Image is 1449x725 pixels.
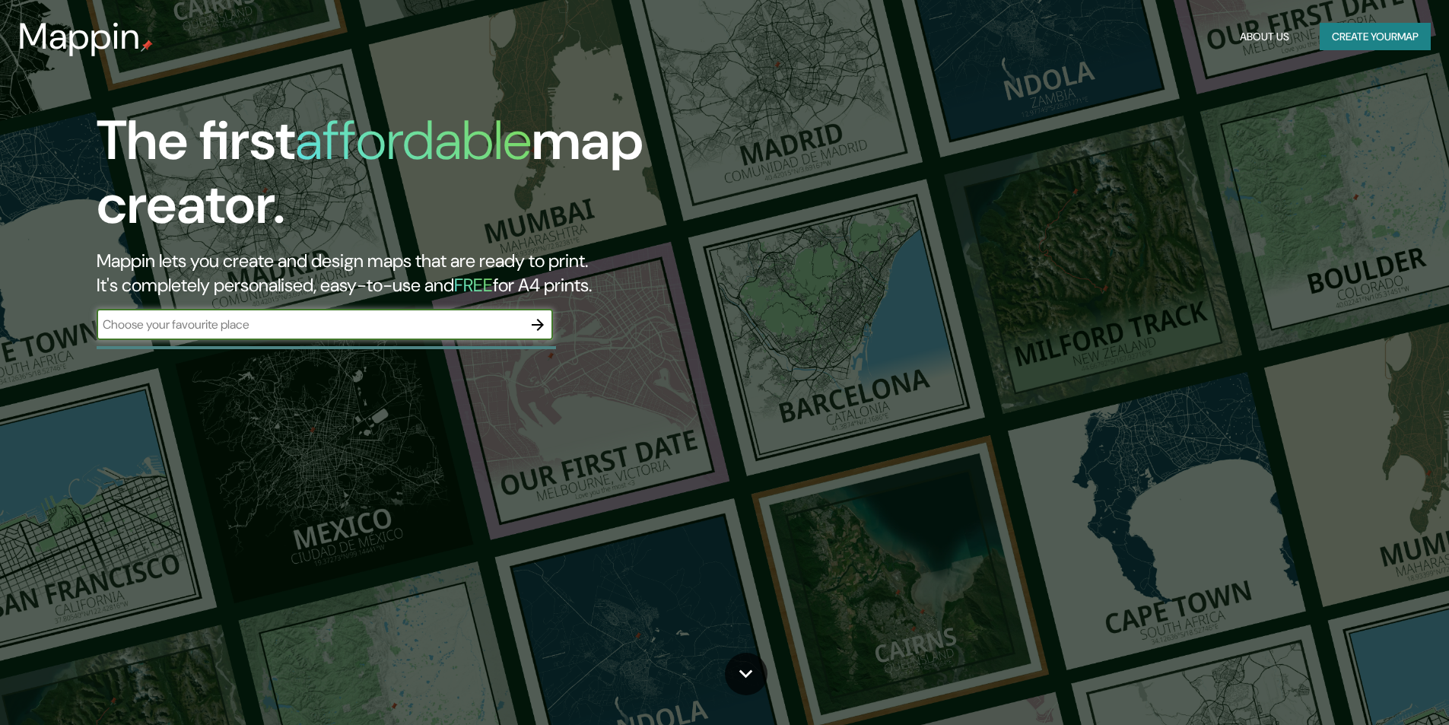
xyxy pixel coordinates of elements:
h1: The first map creator. [97,109,821,249]
input: Choose your favourite place [97,316,523,333]
button: About Us [1234,23,1295,51]
h5: FREE [454,273,493,297]
iframe: Help widget launcher [1314,666,1432,708]
h1: affordable [295,105,532,176]
img: mappin-pin [141,40,153,52]
h3: Mappin [18,15,141,58]
button: Create yourmap [1320,23,1431,51]
h2: Mappin lets you create and design maps that are ready to print. It's completely personalised, eas... [97,249,821,297]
